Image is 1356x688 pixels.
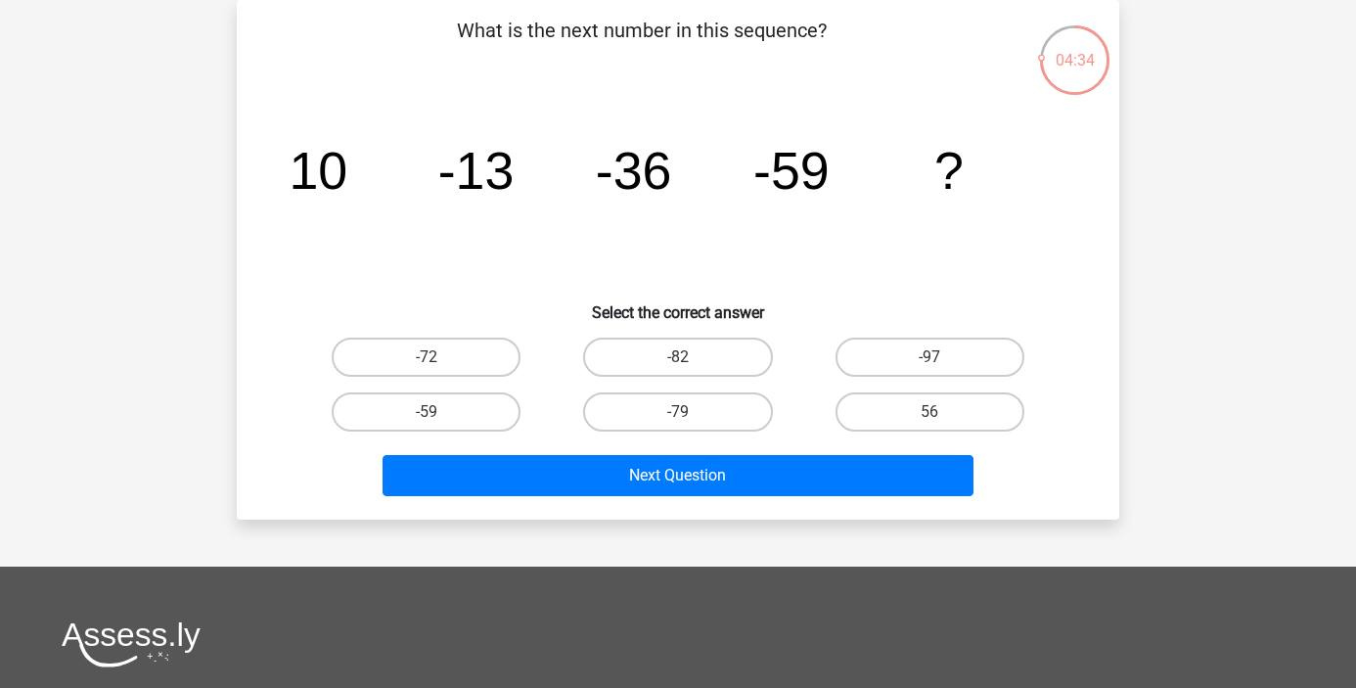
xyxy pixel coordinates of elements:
[583,338,772,377] label: -82
[289,141,347,200] tspan: 10
[62,621,201,667] img: Assessly logo
[332,392,520,432] label: -59
[583,392,772,432] label: -79
[596,141,672,200] tspan: -36
[268,288,1088,322] h6: Select the correct answer
[332,338,520,377] label: -72
[268,16,1015,74] p: What is the next number in this sequence?
[934,141,964,200] tspan: ?
[383,455,974,496] button: Next Question
[836,338,1024,377] label: -97
[438,141,515,200] tspan: -13
[1038,23,1111,72] div: 04:34
[836,392,1024,432] label: 56
[753,141,830,200] tspan: -59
